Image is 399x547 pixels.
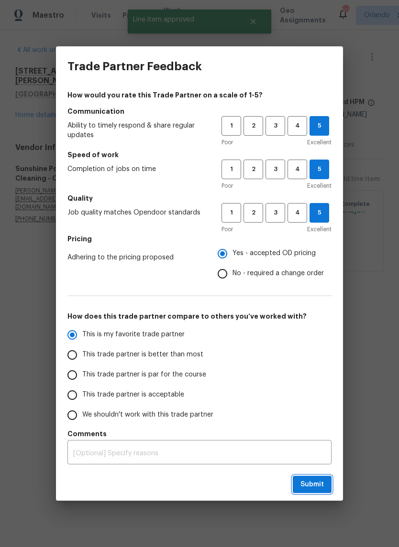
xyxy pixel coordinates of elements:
[288,116,307,136] button: 4
[300,479,324,491] span: Submit
[67,164,206,174] span: Completion of jobs on time
[244,207,262,218] span: 2
[288,164,306,175] span: 4
[244,116,263,136] button: 2
[288,120,306,131] span: 4
[67,208,206,217] span: Job quality matches Opendoor standards
[244,160,263,179] button: 2
[218,244,332,284] div: Pricing
[67,150,332,160] h5: Speed of work
[82,390,184,400] span: This trade partner is acceptable
[244,120,262,131] span: 2
[266,164,284,175] span: 3
[82,370,206,380] span: This trade partner is par for the course
[266,203,285,223] button: 3
[67,429,332,439] h5: Comments
[222,160,241,179] button: 1
[82,350,203,360] span: This trade partner is better than most
[82,410,213,420] span: We shouldn't work with this trade partner
[310,203,329,223] button: 5
[233,248,316,258] span: Yes - accepted OD pricing
[244,164,262,175] span: 2
[266,160,285,179] button: 3
[310,160,329,179] button: 5
[288,207,306,218] span: 4
[266,207,284,218] span: 3
[222,120,240,131] span: 1
[222,164,240,175] span: 1
[222,138,233,147] span: Poor
[222,203,241,223] button: 1
[67,60,202,73] h3: Trade Partner Feedback
[307,138,332,147] span: Excellent
[310,164,329,175] span: 5
[266,116,285,136] button: 3
[288,160,307,179] button: 4
[288,203,307,223] button: 4
[82,330,185,340] span: This is my favorite trade partner
[67,325,332,425] div: How does this trade partner compare to others you’ve worked with?
[222,181,233,191] span: Poor
[266,120,284,131] span: 3
[67,121,206,140] span: Ability to timely respond & share regular updates
[67,90,332,100] h4: How would you rate this Trade Partner on a scale of 1-5?
[67,253,202,262] span: Adhering to the pricing proposed
[310,116,329,136] button: 5
[307,181,332,191] span: Excellent
[67,193,332,203] h5: Quality
[244,203,263,223] button: 2
[293,476,332,493] button: Submit
[222,225,233,234] span: Poor
[67,107,332,116] h5: Communication
[222,207,240,218] span: 1
[310,120,329,131] span: 5
[310,207,329,218] span: 5
[233,268,324,279] span: No - required a change order
[67,311,332,321] h5: How does this trade partner compare to others you’ve worked with?
[222,116,241,136] button: 1
[67,234,332,244] h5: Pricing
[307,225,332,234] span: Excellent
